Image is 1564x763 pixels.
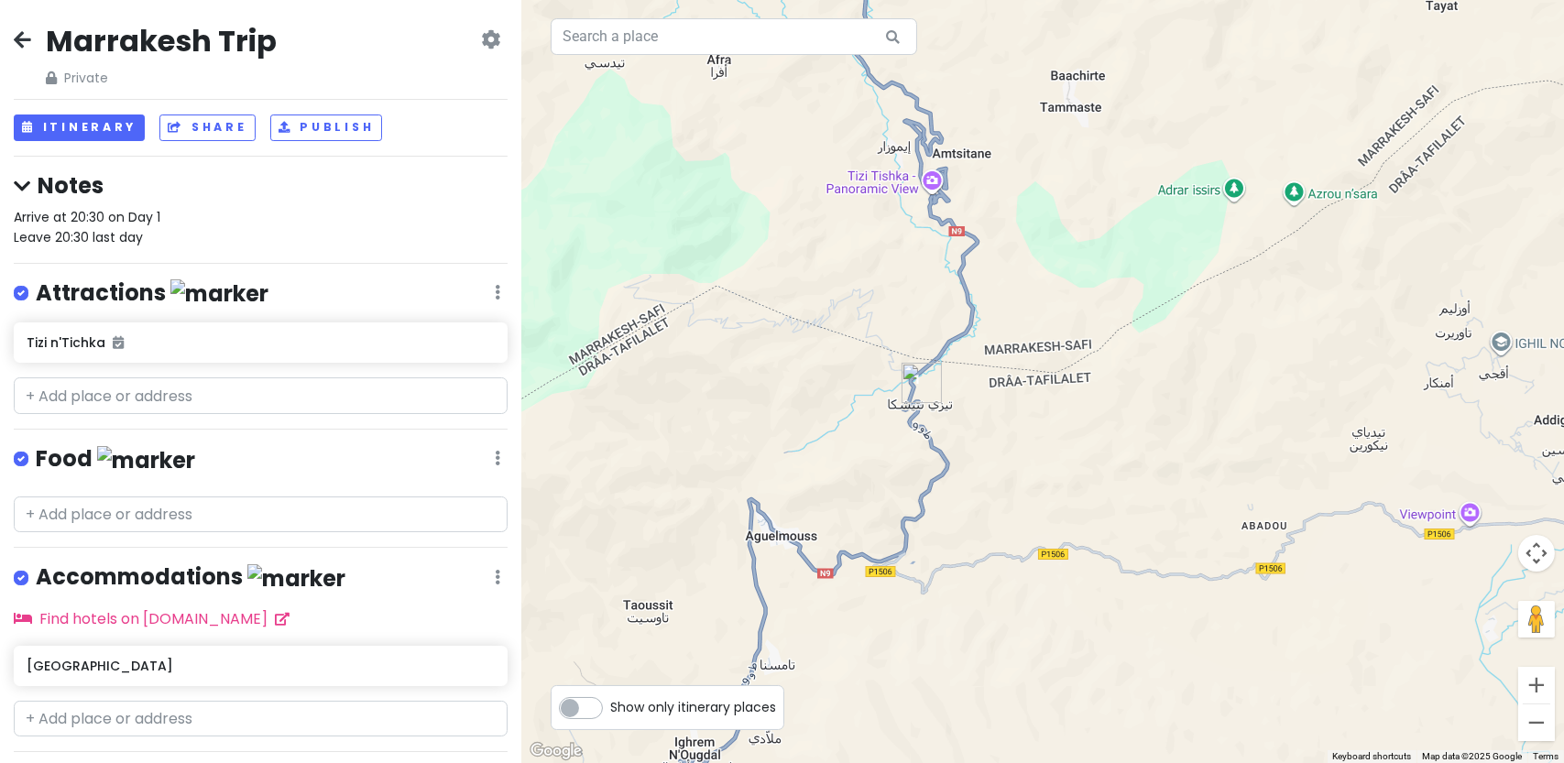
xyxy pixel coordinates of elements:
h6: [GEOGRAPHIC_DATA] [27,658,494,674]
a: Find hotels on [DOMAIN_NAME] [14,608,290,629]
input: + Add place or address [14,377,508,414]
img: marker [170,279,268,308]
h6: Tizi n'Tichka [27,334,494,351]
button: Zoom in [1518,667,1555,703]
input: + Add place or address [14,496,508,533]
h4: Notes [14,171,508,200]
span: Map data ©2025 Google [1422,751,1522,761]
button: Keyboard shortcuts [1332,750,1411,763]
span: Arrive at 20:30 on Day 1 Leave 20:30 last day [14,208,160,246]
h4: Attractions [36,278,268,309]
img: Google [526,739,586,763]
input: + Add place or address [14,701,508,737]
i: Added to itinerary [113,336,124,349]
h4: Accommodations [36,562,345,593]
img: marker [247,564,345,593]
a: Open this area in Google Maps (opens a new window) [526,739,586,763]
span: Private [46,68,277,88]
button: Map camera controls [1518,535,1555,572]
span: Show only itinerary places [610,697,776,717]
button: Publish [270,114,383,141]
img: marker [97,446,195,474]
button: Share [159,114,255,141]
button: Itinerary [14,114,145,141]
a: Terms (opens in new tab) [1533,751,1559,761]
input: Search a place [551,18,917,55]
div: Tizi n'Tichka [894,355,949,410]
button: Zoom out [1518,704,1555,741]
h4: Food [36,444,195,474]
button: Drag Pegman onto the map to open Street View [1518,601,1555,638]
h2: Marrakesh Trip [46,22,277,60]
